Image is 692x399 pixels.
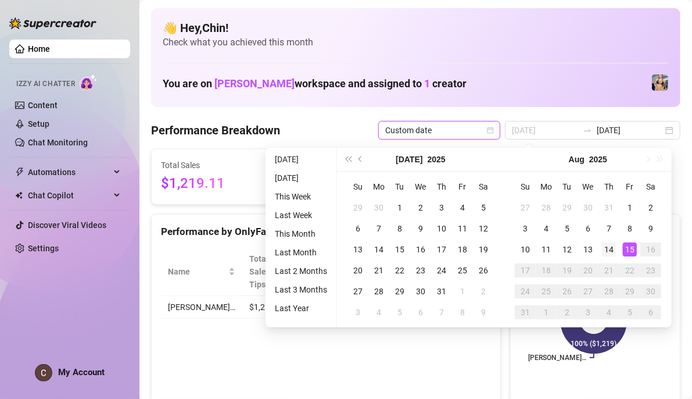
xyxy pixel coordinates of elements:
[598,302,619,323] td: 2025-09-04
[598,176,619,197] th: Th
[168,265,226,278] span: Name
[435,263,449,277] div: 24
[347,239,368,260] td: 2025-07-13
[619,260,640,281] td: 2025-08-22
[9,17,96,29] img: logo-BBDzfeDw.svg
[640,197,661,218] td: 2025-08-02
[515,260,536,281] td: 2025-08-17
[515,302,536,323] td: 2025-08-31
[640,176,661,197] th: Sa
[560,263,574,277] div: 19
[431,218,452,239] td: 2025-07-10
[473,218,494,239] td: 2025-07-12
[15,168,24,177] span: thunderbolt
[560,284,574,298] div: 26
[431,197,452,218] td: 2025-07-03
[452,302,473,323] td: 2025-08-08
[456,263,469,277] div: 25
[28,101,58,110] a: Content
[372,222,386,236] div: 7
[431,176,452,197] th: Th
[351,243,365,256] div: 13
[452,239,473,260] td: 2025-07-18
[389,260,410,281] td: 2025-07-22
[560,305,574,319] div: 2
[368,260,389,281] td: 2025-07-21
[242,248,295,296] th: Total Sales & Tips
[389,281,410,302] td: 2025-07-29
[410,197,431,218] td: 2025-07-02
[473,197,494,218] td: 2025-07-05
[452,197,473,218] td: 2025-07-04
[598,281,619,302] td: 2025-08-28
[270,208,332,222] li: Last Week
[640,281,661,302] td: 2025-08-30
[536,260,557,281] td: 2025-08-18
[452,260,473,281] td: 2025-07-25
[163,36,669,49] span: Check what you achieved this month
[602,305,616,319] div: 4
[473,281,494,302] td: 2025-08-02
[452,176,473,197] th: Fr
[435,201,449,215] div: 3
[644,201,658,215] div: 2
[557,281,578,302] td: 2025-08-26
[539,284,553,298] div: 25
[536,176,557,197] th: Mo
[476,305,490,319] div: 9
[518,222,532,236] div: 3
[598,260,619,281] td: 2025-08-21
[393,222,407,236] div: 8
[242,296,295,319] td: $1,219.11
[28,119,49,129] a: Setup
[581,201,595,215] div: 30
[270,152,332,166] li: [DATE]
[80,74,98,91] img: AI Chatter
[515,239,536,260] td: 2025-08-10
[536,302,557,323] td: 2025-09-01
[644,284,658,298] div: 30
[476,284,490,298] div: 2
[389,218,410,239] td: 2025-07-08
[578,197,598,218] td: 2025-07-30
[354,148,367,171] button: Previous month (PageUp)
[270,283,332,297] li: Last 3 Months
[393,263,407,277] div: 22
[161,296,242,319] td: [PERSON_NAME]…
[640,218,661,239] td: 2025-08-09
[619,176,640,197] th: Fr
[557,239,578,260] td: 2025-08-12
[431,239,452,260] td: 2025-07-17
[163,77,467,90] h1: You are on workspace and assigned to creator
[414,284,428,298] div: 30
[539,243,553,256] div: 11
[28,244,59,253] a: Settings
[583,126,592,135] span: to
[270,227,332,241] li: This Month
[431,281,452,302] td: 2025-07-31
[598,218,619,239] td: 2025-08-07
[473,176,494,197] th: Sa
[557,260,578,281] td: 2025-08-19
[58,367,105,377] span: My Account
[581,284,595,298] div: 27
[557,218,578,239] td: 2025-08-05
[28,138,88,147] a: Chat Monitoring
[602,243,616,256] div: 14
[557,197,578,218] td: 2025-07-29
[619,197,640,218] td: 2025-08-01
[161,173,267,195] span: $1,219.11
[368,302,389,323] td: 2025-08-04
[581,305,595,319] div: 3
[557,176,578,197] th: Tu
[640,239,661,260] td: 2025-08-16
[560,201,574,215] div: 29
[431,302,452,323] td: 2025-08-07
[389,239,410,260] td: 2025-07-15
[456,201,469,215] div: 4
[410,302,431,323] td: 2025-08-06
[476,222,490,236] div: 12
[512,124,578,137] input: Start date
[28,44,50,54] a: Home
[435,284,449,298] div: 31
